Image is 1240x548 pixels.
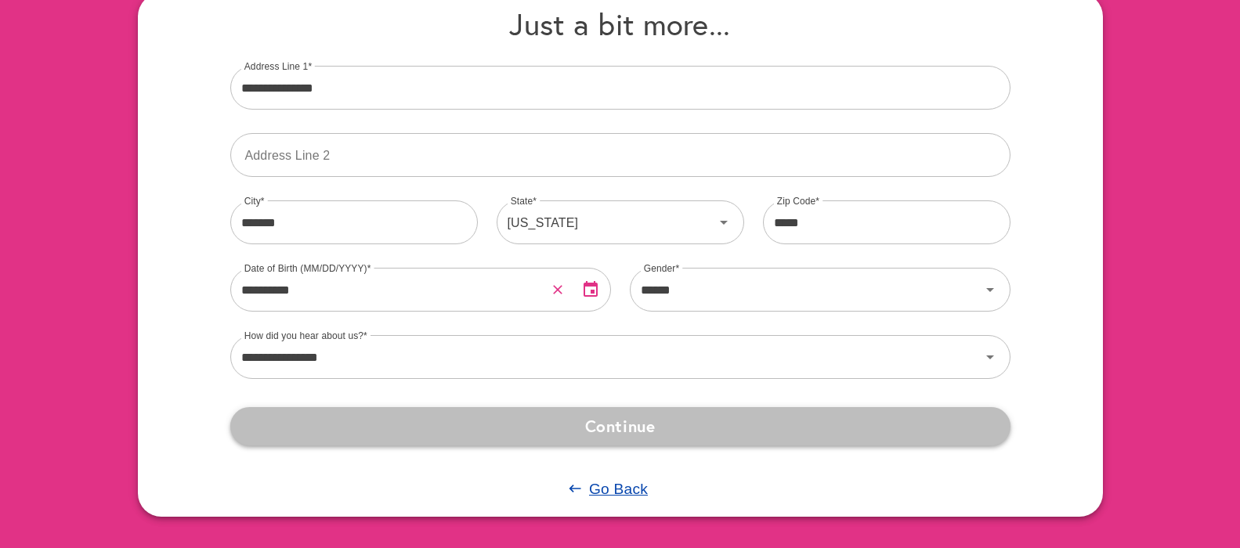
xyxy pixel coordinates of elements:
[981,348,1000,366] svg: Icon
[497,200,714,244] div: [US_STATE]
[230,5,1010,42] h4: Just a bit more...
[981,280,1000,299] svg: Icon
[572,271,609,308] button: Open Date Picker
[714,213,733,232] svg: Icon
[243,412,998,440] span: Continue
[589,481,648,497] u: Go Back
[230,407,1010,445] button: Continue
[548,279,568,300] button: Clear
